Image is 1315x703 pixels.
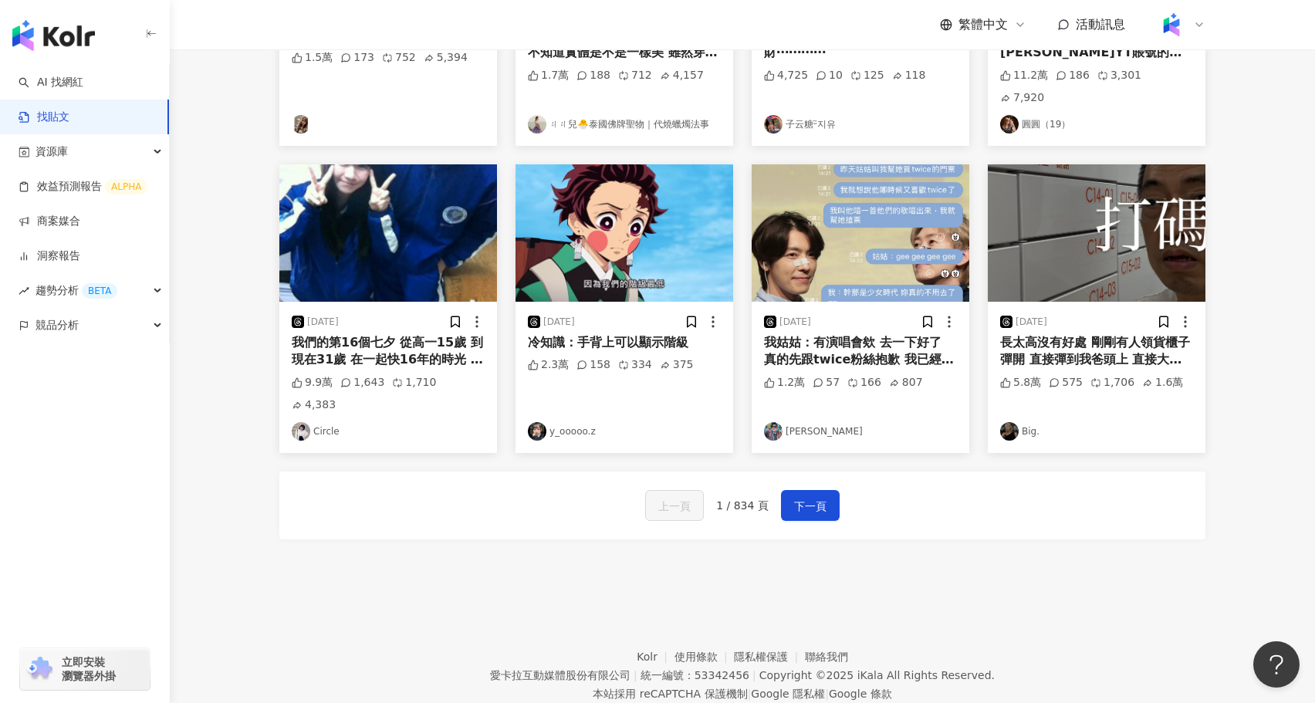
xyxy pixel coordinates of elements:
div: 375 [660,357,694,373]
img: KOL Avatar [528,422,546,441]
div: 2.3萬 [528,357,569,373]
div: 3,301 [1097,68,1141,83]
div: 1.6萬 [1142,375,1183,390]
div: 1.7萬 [528,68,569,83]
div: [DATE] [543,316,575,329]
span: 立即安裝 瀏覽器外掛 [62,655,116,683]
span: | [748,688,752,700]
div: 愛卡拉互動媒體股份有限公司 [490,669,630,681]
img: post-image [752,164,969,302]
img: KOL Avatar [292,115,310,134]
img: chrome extension [25,657,55,681]
span: 競品分析 [35,308,79,343]
div: 4,725 [764,68,808,83]
a: KOL Avatar[PERSON_NAME] [764,422,957,441]
div: 9.9萬 [292,375,333,390]
div: 10 [816,68,843,83]
a: KOL AvatarCircle [292,422,485,441]
img: post-image [279,164,497,302]
img: KOL Avatar [292,422,310,441]
div: BETA [82,283,117,299]
div: 5,394 [424,50,468,66]
a: 聯絡我們 [805,651,848,663]
div: 1,710 [392,375,436,390]
div: 57 [813,375,840,390]
div: 712 [618,68,652,83]
div: 4,157 [660,68,704,83]
a: KOL Avatar圓圓（19） [1000,115,1193,134]
div: 統一編號：53342456 [641,669,749,681]
a: 效益預測報告ALPHA [19,179,147,194]
div: [DATE] [307,316,339,329]
img: post-image [516,164,733,302]
a: Google 條款 [829,688,892,700]
div: 188 [576,68,610,83]
div: Copyright © 2025 All Rights Reserved. [759,669,995,681]
span: 活動訊息 [1076,17,1125,32]
div: 807 [889,375,923,390]
div: 7,920 [1000,90,1044,106]
span: | [634,669,637,681]
span: rise [19,286,29,296]
span: 1 / 834 頁 [716,499,769,512]
a: Google 隱私權 [751,688,825,700]
div: 118 [892,68,926,83]
div: 575 [1049,375,1083,390]
a: Kolr [637,651,674,663]
img: KOL Avatar [764,115,783,134]
div: 186 [1056,68,1090,83]
span: 下一頁 [794,497,827,515]
a: 找貼文 [19,110,69,125]
a: KOL AvatarBig. [1000,422,1193,441]
div: 173 [340,50,374,66]
a: KOL Avatar [292,115,485,134]
div: 1.2萬 [764,375,805,390]
div: 4,383 [292,397,336,413]
img: Kolr%20app%20icon%20%281%29.png [1157,10,1186,39]
div: 我姑姑：有演唱會欸 去一下好了 真的先跟twice粉絲抱歉 我已經阻止他浪費一個位子ㄌ [764,334,957,369]
span: | [752,669,756,681]
a: chrome extension立即安裝 瀏覽器外掛 [20,648,150,690]
img: KOL Avatar [764,422,783,441]
a: iKala [857,669,884,681]
img: KOL Avatar [1000,115,1019,134]
div: 1.5萬 [292,50,333,66]
iframe: Help Scout Beacon - Open [1253,641,1300,688]
div: 1,643 [340,375,384,390]
div: 334 [618,357,652,373]
a: searchAI 找網紅 [19,75,83,90]
div: 1,706 [1090,375,1134,390]
a: 隱私權保護 [734,651,805,663]
img: KOL Avatar [1000,422,1019,441]
a: KOL Avatarㄐㄐ兒🐣泰國佛牌聖物｜代燒蠟燭法事 [528,115,721,134]
div: [DATE] [1016,316,1047,329]
img: post-image [988,164,1205,302]
a: KOL Avatary_ooooo.z [528,422,721,441]
a: 使用條款 [674,651,735,663]
button: 上一頁 [645,490,704,521]
span: | [825,688,829,700]
div: 166 [847,375,881,390]
div: 冷知識：手背上可以顯示階級 [528,334,721,351]
div: 11.2萬 [1000,68,1048,83]
span: 本站採用 reCAPTCHA 保護機制 [593,684,891,703]
a: 商案媒合 [19,214,80,229]
span: 資源庫 [35,134,68,169]
button: 下一頁 [781,490,840,521]
div: 125 [850,68,884,83]
div: 752 [382,50,416,66]
div: 我們的第16個七夕 從高一15歲 到現在31歲 在一起快16年的時光 從我們倆個人到我們一家四口 因為你 讓我相信童話 相信愛情的美好 婚姻的美好 七夕快樂 愛你老公 繼續寫著我們的故事❤️ [292,334,485,369]
div: [DATE] [779,316,811,329]
div: 5.8萬 [1000,375,1041,390]
span: 繁體中文 [958,16,1008,33]
a: 洞察報告 [19,248,80,264]
div: 長太高沒有好處 剛剛有人領貨櫃子彈開 直接彈到我爸頭上 直接大爆血 一個洞好好笑 。 爸爸回來就問蝦皮可以賠償他嗎 （然後滿頭是血的回家 超好笑 [PERSON_NAME] 還帶我去看兇手櫃子 ... [1000,334,1193,369]
div: 158 [576,357,610,373]
a: KOL Avatar子云糖ᵕ̈지유 [764,115,957,134]
span: 趨勢分析 [35,273,117,308]
img: logo [12,20,95,51]
img: KOL Avatar [528,115,546,134]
